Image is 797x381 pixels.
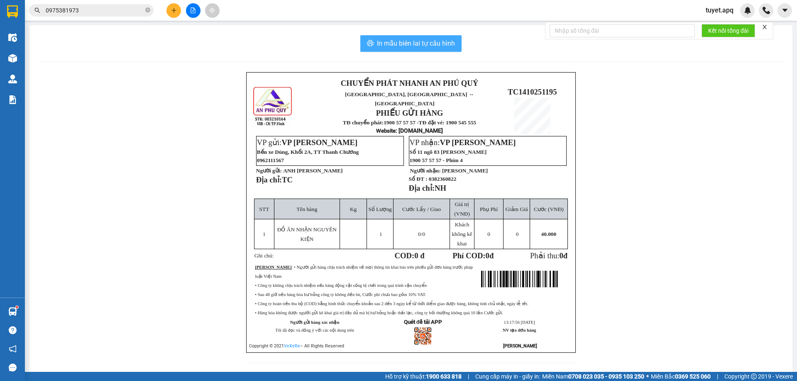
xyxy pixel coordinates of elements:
[249,343,344,349] span: Copyright © 2021 – All Rights Reserved
[452,251,494,260] strong: Phí COD: đ
[442,167,488,174] span: [PERSON_NAME]
[454,201,470,217] span: Giá trị (VNĐ)
[410,157,463,163] span: 1900 57 57 57 - Phím 4
[257,157,284,163] span: 0962111567
[5,29,25,70] img: logo
[777,3,792,18] button: caret-down
[559,251,563,260] span: 0
[369,206,392,212] span: Số Lượng
[256,167,282,174] strong: Người gửi:
[503,328,536,332] strong: NV tạo đơn hàng
[255,311,503,315] span: • Hàng hóa không được người gửi kê khai giá trị đầy đủ mà bị hư hỏng hoặc thất lạc, công ty bồi t...
[256,175,282,184] strong: Địa chỉ:
[717,372,718,381] span: |
[414,251,424,260] span: 0 đ
[385,372,462,381] span: Hỗ trợ kỹ thuật:
[257,138,357,147] span: VP gửi:
[409,176,428,182] strong: Số ĐT :
[9,364,17,371] span: message
[508,87,557,96] span: TC1410251195
[516,231,519,237] span: 0
[284,343,300,349] a: VeXeRe
[563,251,567,260] span: đ
[26,35,94,57] span: [GEOGRAPHIC_DATA], [GEOGRAPHIC_DATA] ↔ [GEOGRAPHIC_DATA]
[8,33,17,42] img: warehouse-icon
[534,206,564,212] span: Cước (VNĐ)
[277,226,337,242] span: ĐỒ ĂN NHẬN NGUYÊN KIỆN
[541,231,557,237] span: 40.000
[16,306,18,308] sup: 1
[418,231,421,237] span: 0
[190,7,196,13] span: file-add
[384,119,418,126] strong: 1900 57 57 57 -
[345,91,474,107] span: [GEOGRAPHIC_DATA], [GEOGRAPHIC_DATA] ↔ [GEOGRAPHIC_DATA]
[145,7,150,15] span: close-circle
[675,373,711,380] strong: 0369 525 060
[568,373,644,380] strong: 0708 023 035 - 0935 103 250
[8,95,17,104] img: solution-icon
[440,138,516,147] span: VP [PERSON_NAME]
[651,372,711,381] span: Miền Bắc
[343,119,384,126] strong: TĐ chuyển phát:
[395,251,425,260] strong: COD:
[255,265,291,269] strong: [PERSON_NAME]
[751,374,757,379] span: copyright
[8,75,17,83] img: warehouse-icon
[475,372,540,381] span: Cung cấp máy in - giấy in:
[376,128,396,134] span: Website
[8,54,17,63] img: warehouse-icon
[360,35,462,52] button: printerIn mẫu biên lai tự cấu hình
[7,5,18,18] img: logo-vxr
[402,206,441,212] span: Cước Lấy / Giao
[505,206,528,212] span: Giảm Giá
[708,26,748,35] span: Kết nối tổng đài
[429,176,457,182] span: 0382360822
[646,375,649,378] span: ⚪️
[426,373,462,380] strong: 1900 633 818
[283,167,342,174] span: ANH [PERSON_NAME]
[281,138,357,147] span: VP [PERSON_NAME]
[263,231,266,237] span: 1
[376,127,443,134] strong: : [DOMAIN_NAME]
[503,343,537,349] strong: [PERSON_NAME]
[530,251,567,260] span: Phải thu:
[468,372,469,381] span: |
[145,7,150,12] span: close-circle
[487,231,490,237] span: 0
[452,221,472,247] span: Khách không kê khai
[350,206,357,212] span: Kg
[377,38,455,49] span: In mẫu biên lai tự cấu hình
[410,167,441,174] strong: Người nhận:
[8,307,17,316] img: warehouse-icon
[762,24,768,30] span: close
[418,231,425,237] span: /0
[486,251,489,260] span: 0
[435,184,446,192] span: NH
[282,175,293,184] span: TC
[542,372,644,381] span: Miền Nam
[744,7,751,14] img: icon-new-feature
[97,53,146,62] span: TC1410251169
[410,138,516,147] span: VP nhận:
[171,7,177,13] span: plus
[257,149,359,155] span: Bến xe Dùng, Khối 2A, TT Thanh Chương
[255,292,426,297] span: • Sau 48 giờ nếu hàng hóa hư hỏng công ty không đền bù, Cước phí chưa bao gồm 10% VAT.
[702,24,755,37] button: Kết nối tổng đài
[404,319,442,325] strong: Quét để tải APP
[27,59,94,68] strong: PHIẾU GỬI HÀNG
[254,252,274,259] span: Ghi chú:
[419,119,477,126] strong: TĐ đặt vé: 1900 545 555
[205,3,220,18] button: aim
[296,206,317,212] span: Tên hàng
[409,184,435,192] strong: Địa chỉ:
[166,3,181,18] button: plus
[367,40,374,48] span: printer
[46,6,144,15] input: Tìm tên, số ĐT hoặc mã đơn
[186,3,200,18] button: file-add
[252,86,293,127] img: logo
[9,326,17,334] span: question-circle
[255,301,528,306] span: • Công ty hoàn tiền thu hộ (COD) bằng hình thức chuyển khoản sau 2 đến 3 ngày kể từ thời điểm gia...
[290,320,340,325] strong: Người gửi hàng xác nhận
[209,7,215,13] span: aim
[31,7,90,34] strong: CHUYỂN PHÁT NHANH AN PHÚ QUÝ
